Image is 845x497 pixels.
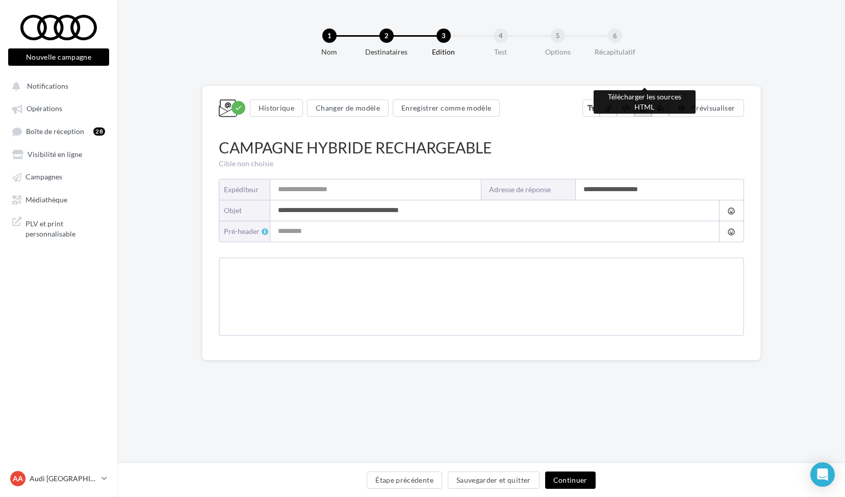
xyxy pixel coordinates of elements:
button: tag_faces [719,221,743,242]
span: Notifications [27,82,68,90]
div: Edition [411,47,476,57]
a: Campagnes [6,167,111,186]
span: Boîte de réception [26,127,84,136]
a: AA Audi [GEOGRAPHIC_DATA] [8,469,109,488]
span: Visibilité en ligne [28,150,82,159]
button: tag_faces [719,200,743,221]
div: Récapitulatif [582,47,648,57]
button: Sauvegarder et quitter [448,472,540,489]
div: CAMPAGNE HYBRIDE RECHARGEABLE [219,137,744,159]
div: Test [468,47,533,57]
a: Boîte de réception28 [6,122,111,141]
button: Enregistrer comme modèle [393,99,500,117]
button: Nouvelle campagne [8,48,109,66]
div: Cible non choisie [219,159,744,169]
button: Prévisualiser [669,99,744,117]
i: check [235,104,242,112]
div: 3 [437,29,451,43]
button: Notifications [6,76,107,95]
div: 5 [551,29,565,43]
div: 1 [322,29,337,43]
button: Historique [250,99,303,117]
div: 6 [608,29,622,43]
div: 4 [494,29,508,43]
div: objet [224,205,262,216]
button: Changer de modèle [307,99,389,117]
a: Médiathèque [6,190,111,208]
div: Destinataires [354,47,419,57]
div: 28 [93,127,105,136]
a: Opérations [6,99,111,117]
span: PLV et print personnalisable [25,217,105,239]
div: 2 [379,29,394,43]
div: Modifications enregistrées [232,101,245,115]
div: Expéditeur [224,185,262,195]
div: Open Intercom Messenger [810,462,835,487]
label: Adresse de réponse [481,179,576,200]
button: Étape précédente [367,472,442,489]
span: Campagnes [25,173,62,181]
div: Télécharger les sources HTML [594,90,696,114]
span: AA [13,474,23,484]
div: Options [525,47,591,57]
i: tag_faces [727,207,735,215]
a: PLV et print personnalisable [6,213,111,243]
div: Nom [297,47,362,57]
i: text_fields [586,103,596,113]
i: tag_faces [727,228,735,236]
span: Prévisualiser [692,103,735,112]
button: Continuer [545,472,596,489]
p: Audi [GEOGRAPHIC_DATA] [30,474,97,484]
button: text_fields [582,99,600,117]
iframe: Something wrong... [219,257,744,336]
span: Opérations [27,104,62,113]
span: Médiathèque [25,195,67,204]
div: Pré-header [224,226,270,237]
a: Visibilité en ligne [6,145,111,163]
